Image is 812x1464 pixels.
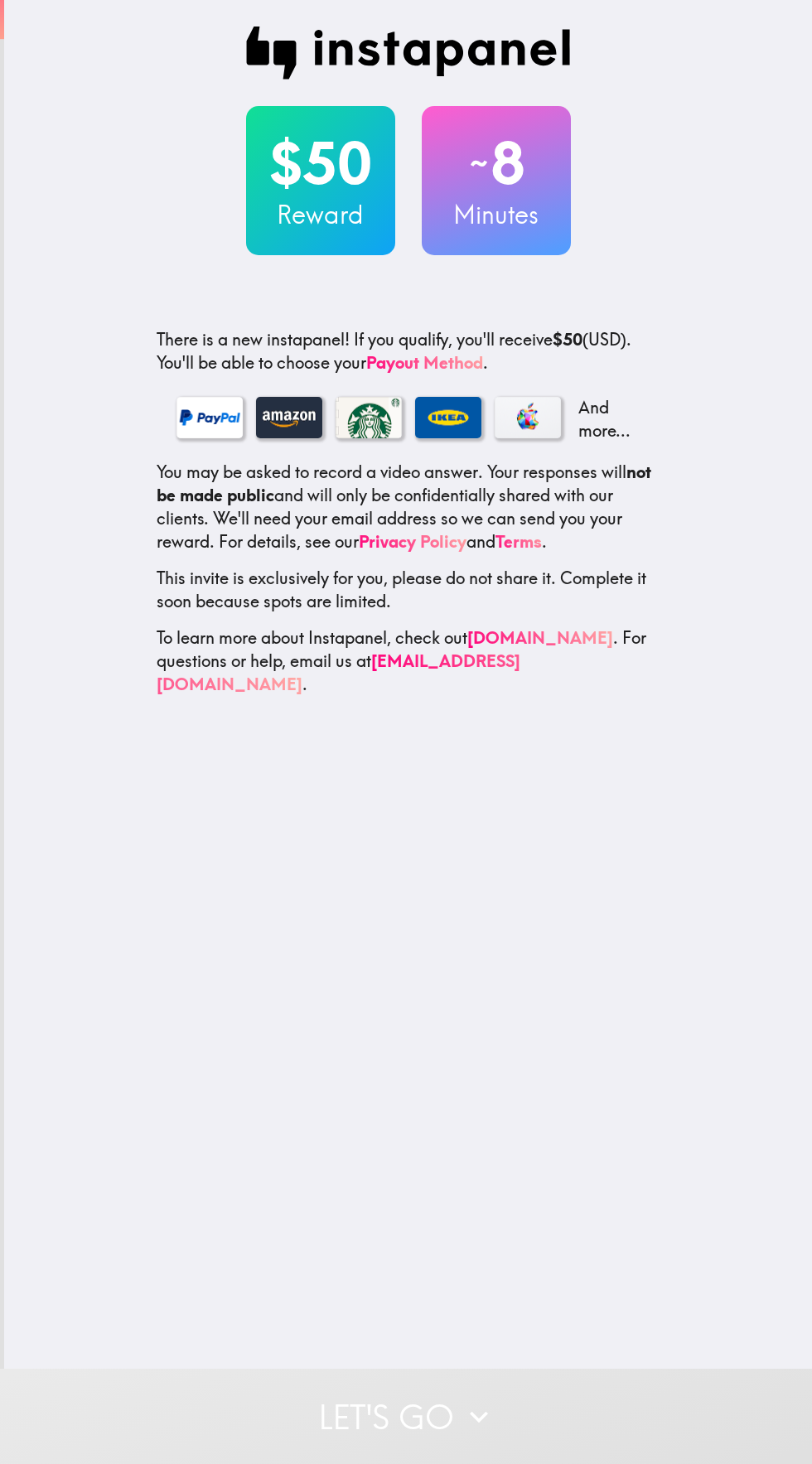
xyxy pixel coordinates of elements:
[157,461,660,553] p: You may be asked to record a video answer. Your responses will and will only be confidentially sh...
[157,567,660,613] p: This invite is exclusively for you, please do not share it. Complete it soon because spots are li...
[157,328,660,374] p: If you qualify, you'll receive (USD) . You'll be able to choose your .
[574,396,640,442] p: And more...
[422,197,571,232] h3: Minutes
[246,197,395,232] h3: Reward
[467,627,613,648] a: [DOMAIN_NAME]
[157,461,651,505] b: not be made public
[467,138,491,188] span: ~
[157,626,660,696] p: To learn more about Instapanel, check out . For questions or help, email us at .
[359,531,466,552] a: Privacy Policy
[157,650,520,694] a: [EMAIL_ADDRESS][DOMAIN_NAME]
[157,329,350,350] span: There is a new instapanel!
[246,129,395,197] h2: $50
[246,27,571,80] img: Instapanel
[553,329,582,350] b: $50
[422,129,571,197] h2: 8
[495,531,542,552] a: Terms
[366,352,483,373] a: Payout Method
